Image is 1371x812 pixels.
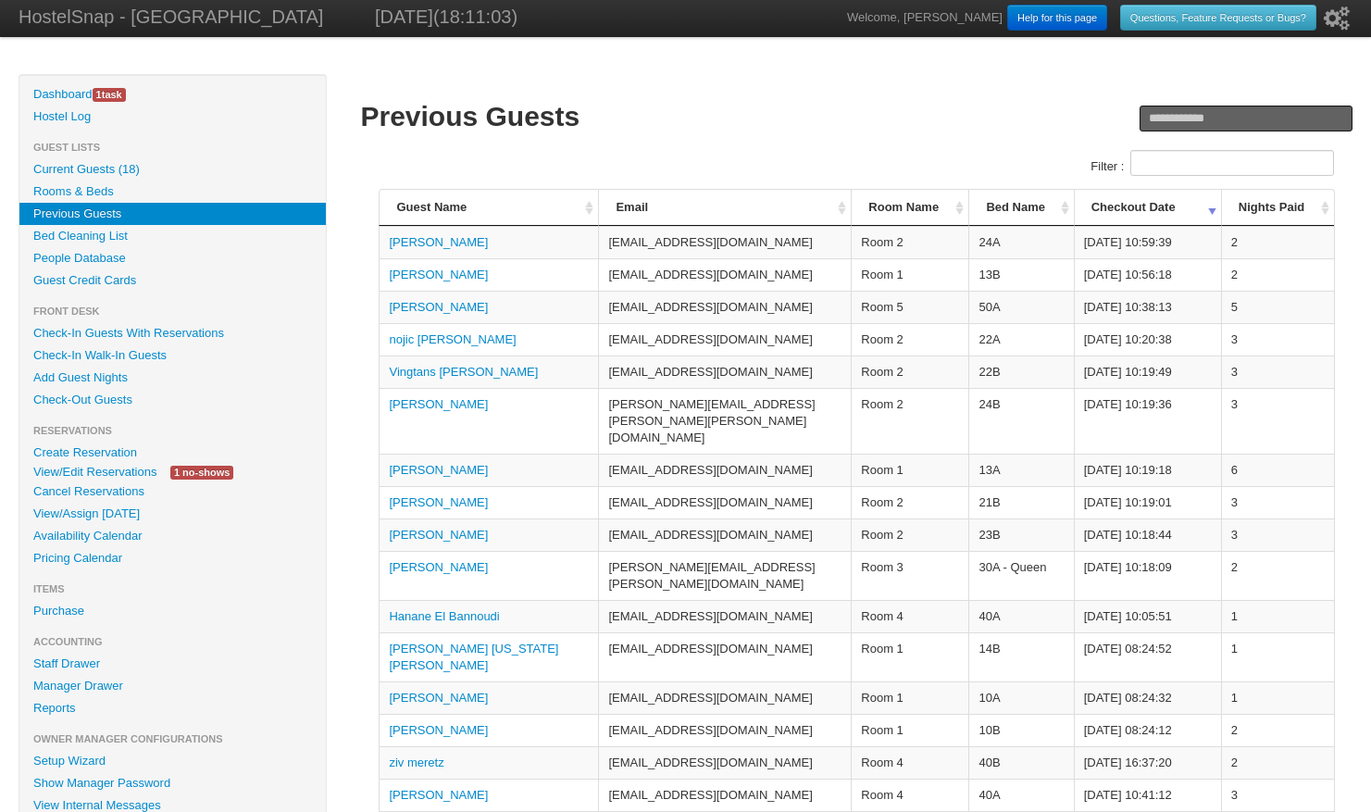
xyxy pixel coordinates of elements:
a: Check-In Walk-In Guests [19,344,326,367]
a: Reports [19,697,326,719]
a: [PERSON_NAME] [389,397,488,411]
td: [DATE] 10:19:49 [1074,356,1221,388]
td: [DATE] 10:19:01 [1074,486,1221,518]
td: Room 2 [851,323,968,356]
li: Reservations [19,419,326,442]
a: Check-In Guests With Reservations [19,322,326,344]
th: Checkout Date: activate to sort column ascending [1074,190,1221,226]
td: Room 2 [851,518,968,551]
td: [DATE] 10:56:18 [1074,258,1221,291]
a: [PERSON_NAME] [389,723,488,737]
td: [DATE] 10:38:13 [1074,291,1221,323]
a: [PERSON_NAME] [389,528,488,542]
li: Owner Manager Configurations [19,728,326,750]
td: [EMAIL_ADDRESS][DOMAIN_NAME] [598,323,851,356]
span: 1 [96,89,102,100]
td: 50A [968,291,1073,323]
td: 22A [968,323,1073,356]
th: Nights Paid: activate to sort column ascending [1221,190,1334,226]
th: Email: activate to sort column ascending [598,190,851,226]
a: Check-Out Guests [19,389,326,411]
td: 2 [1221,258,1334,291]
a: Pricing Calendar [19,547,326,569]
td: [EMAIL_ADDRESS][DOMAIN_NAME] [598,518,851,551]
th: Room Name: activate to sort column ascending [851,190,968,226]
td: 2 [1221,551,1334,600]
td: 3 [1221,356,1334,388]
td: 3 [1221,779,1334,811]
td: Room 4 [851,746,968,779]
td: [DATE] 10:18:09 [1074,551,1221,600]
td: [DATE] 10:59:39 [1074,226,1221,258]
td: Room 2 [851,356,968,388]
td: Room 3 [851,551,968,600]
li: Items [19,578,326,600]
td: [EMAIL_ADDRESS][DOMAIN_NAME] [598,681,851,714]
a: [PERSON_NAME] [389,463,488,477]
a: Questions, Feature Requests or Bugs? [1120,5,1316,31]
td: 2 [1221,714,1334,746]
td: [EMAIL_ADDRESS][DOMAIN_NAME] [598,714,851,746]
a: Dashboard1task [19,83,326,106]
td: 3 [1221,388,1334,454]
td: [EMAIL_ADDRESS][DOMAIN_NAME] [598,600,851,632]
td: 30A - Queen [968,551,1073,600]
h1: Previous Guests [360,100,1352,133]
a: Previous Guests [19,203,326,225]
td: [DATE] 10:05:51 [1074,600,1221,632]
td: [DATE] 10:41:12 [1074,779,1221,811]
a: Add Guest Nights [19,367,326,389]
td: 23B [968,518,1073,551]
td: [DATE] 08:24:12 [1074,714,1221,746]
a: Current Guests (18) [19,158,326,181]
a: Help for this page [1007,5,1107,31]
td: 13B [968,258,1073,291]
a: [PERSON_NAME] [389,300,488,314]
td: Room 5 [851,291,968,323]
a: Guest Credit Cards [19,269,326,292]
td: [EMAIL_ADDRESS][DOMAIN_NAME] [598,779,851,811]
td: 1 [1221,681,1334,714]
td: Room 1 [851,454,968,486]
td: Room 1 [851,258,968,291]
a: Manager Drawer [19,675,326,697]
td: Room 2 [851,388,968,454]
td: [EMAIL_ADDRESS][DOMAIN_NAME] [598,226,851,258]
a: Cancel Reservations [19,481,326,503]
span: (18:11:03) [433,6,517,27]
a: Bed Cleaning List [19,225,326,247]
td: Room 1 [851,714,968,746]
td: 10A [968,681,1073,714]
a: 1 no-shows [156,462,247,481]
td: [DATE] 08:24:32 [1074,681,1221,714]
td: 40B [968,746,1073,779]
td: 6 [1221,454,1334,486]
td: 2 [1221,226,1334,258]
a: People Database [19,247,326,269]
td: Room 4 [851,600,968,632]
th: Guest Name: activate to sort column ascending [379,190,598,226]
td: Room 4 [851,779,968,811]
td: Room 2 [851,226,968,258]
a: Staff Drawer [19,653,326,675]
a: [PERSON_NAME] [389,691,488,705]
li: Guest Lists [19,136,326,158]
a: View/Edit Reservations [19,462,170,481]
a: View/Assign [DATE] [19,503,326,525]
a: Hanane El Bannoudi [389,609,499,623]
td: [EMAIL_ADDRESS][DOMAIN_NAME] [598,291,851,323]
td: [DATE] 10:20:38 [1074,323,1221,356]
td: 2 [1221,746,1334,779]
td: 13A [968,454,1073,486]
a: ziv meretz [389,756,443,769]
td: 40A [968,600,1073,632]
span: task [93,88,126,102]
a: [PERSON_NAME] [389,268,488,281]
a: Rooms & Beds [19,181,326,203]
td: 1 [1221,632,1334,681]
td: [DATE] 10:19:18 [1074,454,1221,486]
a: [PERSON_NAME] [389,560,488,574]
span: 1 no-shows [170,466,233,480]
li: Front Desk [19,300,326,322]
a: nojic [PERSON_NAME] [389,332,516,346]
